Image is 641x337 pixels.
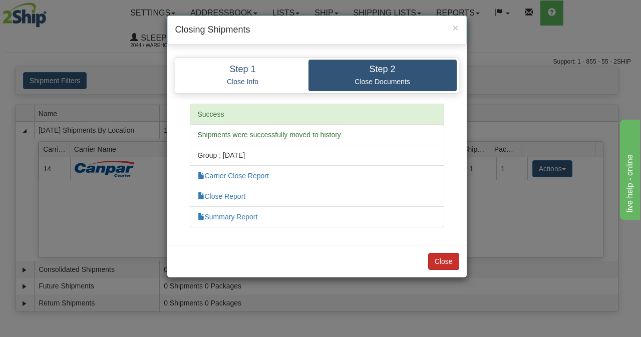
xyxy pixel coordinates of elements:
a: Close Report [198,192,246,200]
h4: Closing Shipments [175,24,459,37]
li: Shipments were successfully moved to history [190,124,444,145]
a: Step 2 Close Documents [308,60,457,91]
a: Carrier Close Report [198,172,269,180]
p: Close Info [185,77,301,86]
button: Close [452,23,458,33]
p: Close Documents [316,77,449,86]
h4: Step 1 [185,65,301,75]
h4: Step 2 [316,65,449,75]
a: Step 1 Close Info [177,60,308,91]
button: Close [428,253,459,270]
iframe: chat widget [618,117,640,219]
li: Group : [DATE] [190,145,444,166]
div: live help - online [8,6,93,18]
span: × [452,22,458,34]
a: Summary Report [198,213,258,221]
li: Success [190,104,444,125]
